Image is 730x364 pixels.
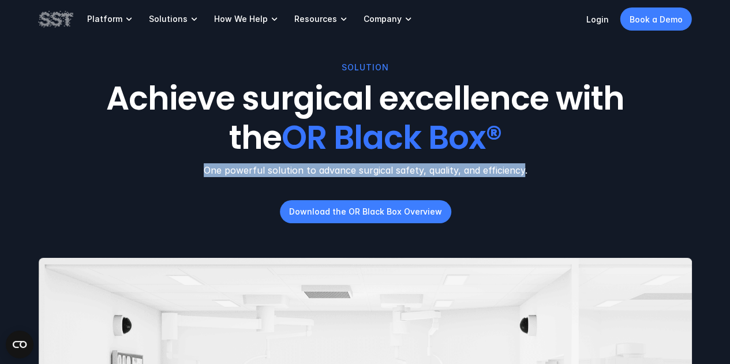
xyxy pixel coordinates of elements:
[620,7,692,31] a: Book a Demo
[630,13,683,25] p: Book a Demo
[342,61,389,74] p: SOLUTION
[149,14,188,24] p: Solutions
[39,9,73,29] img: SST logo
[289,205,441,217] p: Download the OR Black Box Overview
[281,115,501,160] span: OR Black Box®
[586,14,609,24] a: Login
[279,200,451,223] a: Download the OR Black Box Overview
[214,14,268,24] p: How We Help
[364,14,402,24] p: Company
[84,80,646,157] h1: Achieve surgical excellence with the
[39,163,692,177] p: One powerful solution to advance surgical safety, quality, and efficiency.
[294,14,337,24] p: Resources
[87,14,122,24] p: Platform
[6,331,33,358] button: Open CMP widget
